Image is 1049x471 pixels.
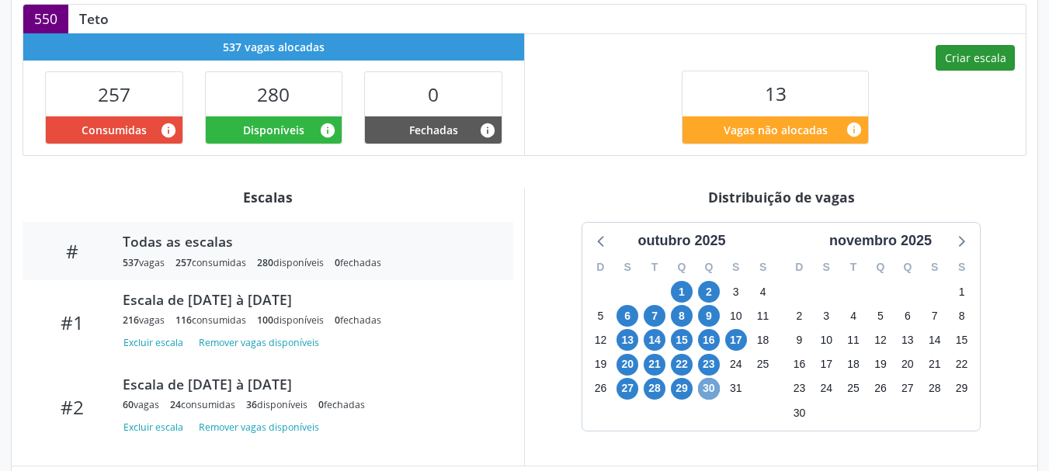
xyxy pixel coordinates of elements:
[614,255,641,279] div: S
[752,329,774,351] span: sábado, 18 de outubro de 2025
[842,378,864,400] span: terça-feira, 25 de novembro de 2025
[897,378,919,400] span: quinta-feira, 27 de novembro de 2025
[82,122,147,138] span: Consumidas
[870,354,891,376] span: quarta-feira, 19 de novembro de 2025
[788,402,810,424] span: domingo, 30 de novembro de 2025
[175,256,192,269] span: 257
[671,305,693,327] span: quarta-feira, 8 de outubro de 2025
[698,329,720,351] span: quinta-feira, 16 de outubro de 2025
[842,329,864,351] span: terça-feira, 11 de novembro de 2025
[617,378,638,400] span: segunda-feira, 27 de outubro de 2025
[644,378,665,400] span: terça-feira, 28 de outubro de 2025
[846,121,863,138] i: Quantidade de vagas restantes do teto de vagas
[786,255,813,279] div: D
[123,417,189,438] button: Excluir escala
[671,354,693,376] span: quarta-feira, 22 de outubro de 2025
[23,33,524,61] div: 537 vagas alocadas
[589,354,611,376] span: domingo, 19 de outubro de 2025
[842,354,864,376] span: terça-feira, 18 de novembro de 2025
[68,10,120,27] div: Teto
[318,398,365,411] div: fechadas
[617,305,638,327] span: segunda-feira, 6 de outubro de 2025
[671,329,693,351] span: quarta-feira, 15 de outubro de 2025
[823,230,938,251] div: novembro 2025
[589,305,611,327] span: domingo, 5 de outubro de 2025
[246,398,257,411] span: 36
[671,281,693,303] span: quarta-feira, 1 de outubro de 2025
[870,329,891,351] span: quarta-feira, 12 de novembro de 2025
[335,256,340,269] span: 0
[815,305,837,327] span: segunda-feira, 3 de novembro de 2025
[698,305,720,327] span: quinta-feira, 9 de outubro de 2025
[698,281,720,303] span: quinta-feira, 2 de outubro de 2025
[842,305,864,327] span: terça-feira, 4 de novembro de 2025
[921,255,948,279] div: S
[897,354,919,376] span: quinta-feira, 20 de novembro de 2025
[840,255,867,279] div: T
[318,398,324,411] span: 0
[257,256,273,269] span: 280
[788,354,810,376] span: domingo, 16 de novembro de 2025
[951,329,973,351] span: sábado, 15 de novembro de 2025
[257,313,273,327] span: 100
[752,281,774,303] span: sábado, 4 de outubro de 2025
[428,81,439,107] span: 0
[894,255,921,279] div: Q
[123,233,492,250] div: Todas as escalas
[33,311,112,334] div: #1
[752,354,774,376] span: sábado, 25 de outubro de 2025
[589,378,611,400] span: domingo, 26 de outubro de 2025
[788,305,810,327] span: domingo, 2 de novembro de 2025
[246,398,307,411] div: disponíveis
[123,291,492,308] div: Escala de [DATE] à [DATE]
[536,189,1026,206] div: Distribuição de vagas
[617,354,638,376] span: segunda-feira, 20 de outubro de 2025
[479,122,496,139] i: Vagas alocadas e sem marcações associadas que tiveram sua disponibilidade fechada
[897,329,919,351] span: quinta-feira, 13 de novembro de 2025
[98,81,130,107] span: 257
[589,329,611,351] span: domingo, 12 de outubro de 2025
[257,81,290,107] span: 280
[33,396,112,418] div: #2
[724,122,828,138] span: Vagas não alocadas
[924,354,946,376] span: sexta-feira, 21 de novembro de 2025
[23,5,68,33] div: 550
[698,354,720,376] span: quinta-feira, 23 de outubro de 2025
[870,305,891,327] span: quarta-feira, 5 de novembro de 2025
[924,329,946,351] span: sexta-feira, 14 de novembro de 2025
[644,354,665,376] span: terça-feira, 21 de outubro de 2025
[644,329,665,351] span: terça-feira, 14 de outubro de 2025
[123,313,139,327] span: 216
[160,122,177,139] i: Vagas alocadas que possuem marcações associadas
[669,255,696,279] div: Q
[671,378,693,400] span: quarta-feira, 29 de outubro de 2025
[175,313,246,327] div: consumidas
[587,255,614,279] div: D
[815,354,837,376] span: segunda-feira, 17 de novembro de 2025
[924,378,946,400] span: sexta-feira, 28 de novembro de 2025
[409,122,458,138] span: Fechadas
[951,354,973,376] span: sábado, 22 de novembro de 2025
[335,313,381,327] div: fechadas
[870,378,891,400] span: quarta-feira, 26 de novembro de 2025
[788,378,810,400] span: domingo, 23 de novembro de 2025
[725,329,747,351] span: sexta-feira, 17 de outubro de 2025
[951,378,973,400] span: sábado, 29 de novembro de 2025
[644,305,665,327] span: terça-feira, 7 de outubro de 2025
[123,333,189,354] button: Excluir escala
[123,398,159,411] div: vagas
[33,240,112,262] div: #
[698,378,720,400] span: quinta-feira, 30 de outubro de 2025
[867,255,894,279] div: Q
[335,313,340,327] span: 0
[725,281,747,303] span: sexta-feira, 3 de outubro de 2025
[631,230,731,251] div: outubro 2025
[257,256,324,269] div: disponíveis
[951,305,973,327] span: sábado, 8 de novembro de 2025
[170,398,181,411] span: 24
[749,255,776,279] div: S
[193,417,325,438] button: Remover vagas disponíveis
[725,305,747,327] span: sexta-feira, 10 de outubro de 2025
[948,255,975,279] div: S
[765,81,787,106] span: 13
